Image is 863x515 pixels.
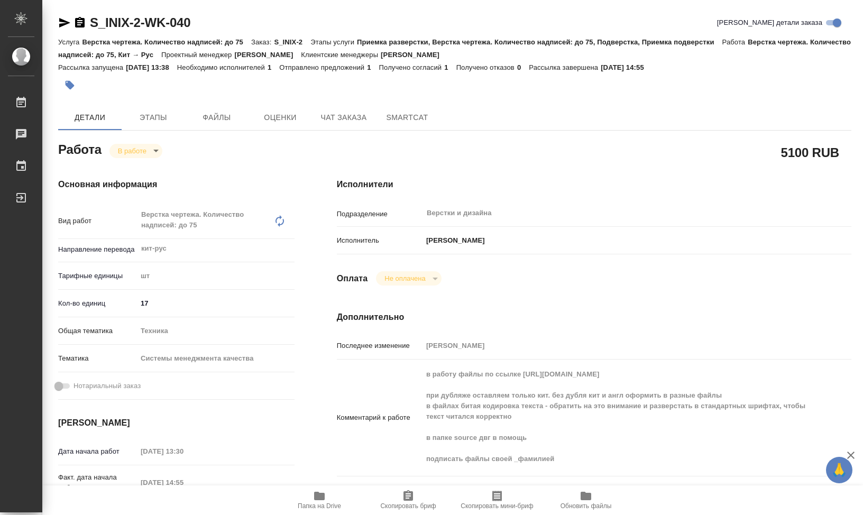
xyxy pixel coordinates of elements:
p: Последнее изменение [337,341,423,351]
p: Услуга [58,38,82,46]
h4: Исполнители [337,178,851,191]
p: Подразделение [337,209,423,219]
p: Исполнитель [337,235,423,246]
p: Приемка разверстки, Верстка чертежа. Количество надписей: до 75, Подверстка, Приемка подверстки [357,38,722,46]
p: Клиентские менеджеры [301,51,381,59]
input: ✎ Введи что-нибудь [137,296,295,311]
button: Добавить тэг [58,73,81,97]
h4: Дополнительно [337,311,851,324]
h4: Основная информация [58,178,295,191]
p: Верстка чертежа. Количество надписей: до 75 [82,38,251,46]
button: Папка на Drive [275,485,364,515]
p: Заказ: [251,38,274,46]
span: Обновить файлы [561,502,612,510]
p: Этапы услуги [310,38,357,46]
span: Скопировать бриф [380,502,436,510]
span: SmartCat [382,111,433,124]
input: Пустое поле [423,338,809,353]
p: Получено отказов [456,63,517,71]
p: Рассылка завершена [529,63,601,71]
a: S_INIX-2-WK-040 [90,15,190,30]
p: Факт. дата начала работ [58,472,137,493]
span: Этапы [128,111,179,124]
div: В работе [109,144,162,158]
p: 1 [367,63,379,71]
span: [PERSON_NAME] детали заказа [717,17,822,28]
p: [DATE] 14:55 [601,63,652,71]
input: Пустое поле [137,444,229,459]
p: Общая тематика [58,326,137,336]
textarea: в работу файлы по ссылке [URL][DOMAIN_NAME] при дубляже оставляем только кит. без дубля кит и анг... [423,365,809,468]
button: Скопировать бриф [364,485,453,515]
p: [DATE] 13:38 [126,63,177,71]
button: В работе [115,146,150,155]
span: Нотариальный заказ [74,381,141,391]
p: Проектный менеджер [161,51,234,59]
p: [PERSON_NAME] [381,51,447,59]
p: Получено согласий [379,63,445,71]
p: Рассылка запущена [58,63,126,71]
p: [PERSON_NAME] [234,51,301,59]
p: [PERSON_NAME] [423,235,485,246]
button: Обновить файлы [541,485,630,515]
p: Тарифные единицы [58,271,137,281]
div: Техника [137,322,295,340]
p: Вид работ [58,216,137,226]
textarea: /Clients/INIX /Orders/S_INIX-2/DTP/S_INIX-2-WK-040 [423,482,809,500]
div: шт [137,267,295,285]
p: 0 [517,63,529,71]
h2: 5100 RUB [781,143,839,161]
p: 1 [268,63,279,71]
p: Тематика [58,353,137,364]
span: Оценки [255,111,306,124]
span: Файлы [191,111,242,124]
p: Отправлено предложений [279,63,367,71]
p: Необходимо исполнителей [177,63,268,71]
button: Не оплачена [381,274,428,283]
button: Скопировать мини-бриф [453,485,541,515]
span: 🙏 [830,459,848,481]
h4: Оплата [337,272,368,285]
p: Комментарий к работе [337,412,423,423]
div: Системы менеджмента качества [137,350,295,367]
span: Скопировать мини-бриф [461,502,533,510]
span: Детали [65,111,115,124]
button: Скопировать ссылку [74,16,86,29]
p: Дата начала работ [58,446,137,457]
p: S_INIX-2 [274,38,310,46]
div: В работе [376,271,441,286]
span: Чат заказа [318,111,369,124]
p: Кол-во единиц [58,298,137,309]
button: Скопировать ссылку для ЯМессенджера [58,16,71,29]
p: Направление перевода [58,244,137,255]
p: 1 [444,63,456,71]
p: Работа [722,38,748,46]
h4: [PERSON_NAME] [58,417,295,429]
input: Пустое поле [137,475,229,490]
span: Папка на Drive [298,502,341,510]
button: 🙏 [826,457,852,483]
h2: Работа [58,139,102,158]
